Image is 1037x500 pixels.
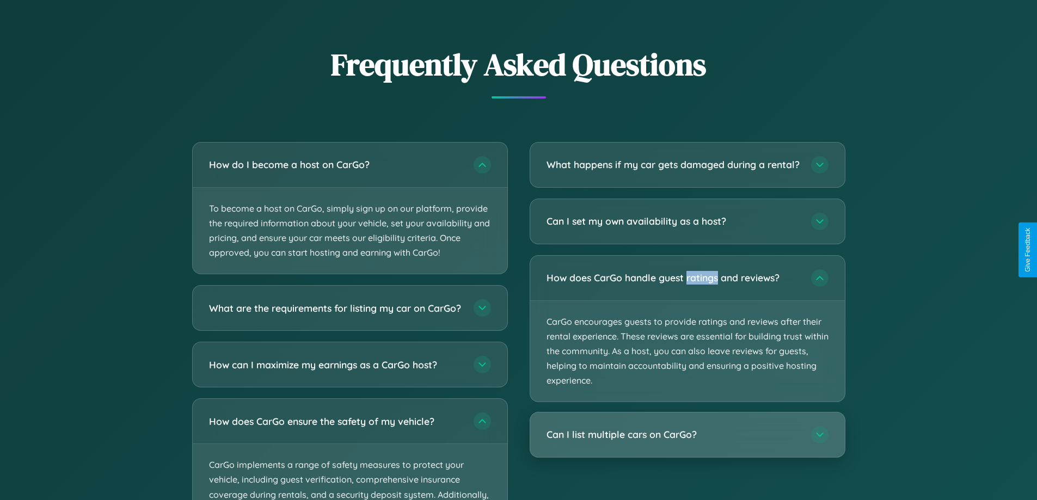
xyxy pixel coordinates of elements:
h3: What happens if my car gets damaged during a rental? [547,158,800,171]
div: Give Feedback [1024,228,1032,272]
h3: Can I set my own availability as a host? [547,214,800,228]
h3: How can I maximize my earnings as a CarGo host? [209,358,463,372]
h3: How do I become a host on CarGo? [209,158,463,171]
h3: How does CarGo ensure the safety of my vehicle? [209,415,463,428]
h3: Can I list multiple cars on CarGo? [547,428,800,442]
p: CarGo encourages guests to provide ratings and reviews after their rental experience. These revie... [530,301,845,402]
h3: How does CarGo handle guest ratings and reviews? [547,271,800,285]
h3: What are the requirements for listing my car on CarGo? [209,301,463,315]
h2: Frequently Asked Questions [192,44,845,85]
p: To become a host on CarGo, simply sign up on our platform, provide the required information about... [193,188,507,274]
